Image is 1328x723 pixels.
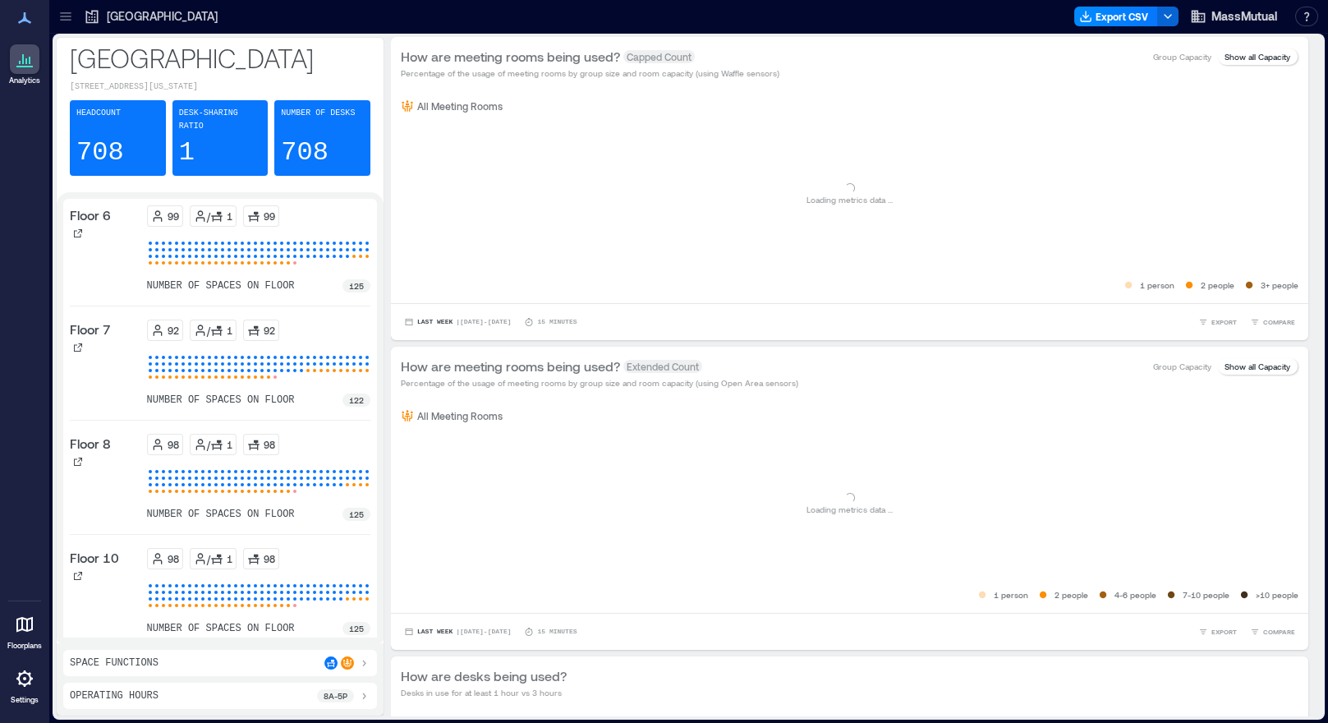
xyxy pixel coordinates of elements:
[1185,3,1282,30] button: MassMutual
[9,76,40,85] p: Analytics
[401,686,567,699] p: Desks in use for at least 1 hour vs 3 hours
[70,434,111,454] p: Floor 8
[1256,588,1298,601] p: >10 people
[70,689,159,702] p: Operating Hours
[1263,627,1295,637] span: COMPARE
[1201,279,1234,292] p: 2 people
[264,438,275,451] p: 98
[147,622,295,635] p: number of spaces on floor
[1114,588,1156,601] p: 4-6 people
[537,317,577,327] p: 15 minutes
[401,357,620,376] p: How are meeting rooms being used?
[5,659,44,710] a: Settings
[1140,279,1174,292] p: 1 person
[70,81,370,94] p: [STREET_ADDRESS][US_STATE]
[623,50,695,63] span: Capped Count
[179,107,262,133] p: Desk-sharing ratio
[1247,624,1298,640] button: COMPARE
[349,508,364,521] p: 125
[264,210,275,223] p: 99
[107,8,218,25] p: [GEOGRAPHIC_DATA]
[281,136,329,169] p: 708
[147,279,295,292] p: number of spaces on floor
[806,193,893,206] p: Loading metrics data ...
[227,438,232,451] p: 1
[1074,7,1158,26] button: Export CSV
[70,656,159,670] p: Space Functions
[1055,588,1088,601] p: 2 people
[417,99,503,113] p: All Meeting Rooms
[227,552,232,565] p: 1
[168,324,179,337] p: 92
[401,314,514,330] button: Last Week |[DATE]-[DATE]
[349,622,364,635] p: 125
[70,41,370,74] p: [GEOGRAPHIC_DATA]
[70,205,111,225] p: Floor 6
[147,508,295,521] p: number of spaces on floor
[281,107,355,120] p: Number of Desks
[264,552,275,565] p: 98
[401,666,567,686] p: How are desks being used?
[1263,317,1295,327] span: COMPARE
[70,320,110,339] p: Floor 7
[207,210,210,223] p: /
[227,210,232,223] p: 1
[1225,50,1290,63] p: Show all Capacity
[994,588,1028,601] p: 1 person
[537,627,577,637] p: 15 minutes
[1225,360,1290,373] p: Show all Capacity
[2,605,47,656] a: Floorplans
[349,279,364,292] p: 125
[207,324,210,337] p: /
[76,107,121,120] p: Headcount
[11,695,39,705] p: Settings
[806,503,893,516] p: Loading metrics data ...
[1195,314,1240,330] button: EXPORT
[401,47,620,67] p: How are meeting rooms being used?
[1211,8,1277,25] span: MassMutual
[417,409,503,422] p: All Meeting Rooms
[179,136,195,169] p: 1
[1247,314,1298,330] button: COMPARE
[168,552,179,565] p: 98
[401,67,779,80] p: Percentage of the usage of meeting rooms by group size and room capacity (using Waffle sensors)
[207,438,210,451] p: /
[324,689,347,702] p: 8a - 5p
[227,324,232,337] p: 1
[1211,317,1237,327] span: EXPORT
[168,210,179,223] p: 99
[401,376,798,389] p: Percentage of the usage of meeting rooms by group size and room capacity (using Open Area sensors)
[1183,588,1229,601] p: 7-10 people
[623,360,702,373] span: Extended Count
[401,624,514,640] button: Last Week |[DATE]-[DATE]
[4,39,45,90] a: Analytics
[1195,624,1240,640] button: EXPORT
[7,641,42,651] p: Floorplans
[349,394,364,407] p: 122
[70,548,119,568] p: Floor 10
[1153,50,1211,63] p: Group Capacity
[1153,360,1211,373] p: Group Capacity
[147,394,295,407] p: number of spaces on floor
[207,552,210,565] p: /
[1261,279,1298,292] p: 3+ people
[76,136,124,169] p: 708
[1211,627,1237,637] span: EXPORT
[264,324,275,337] p: 92
[168,438,179,451] p: 98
